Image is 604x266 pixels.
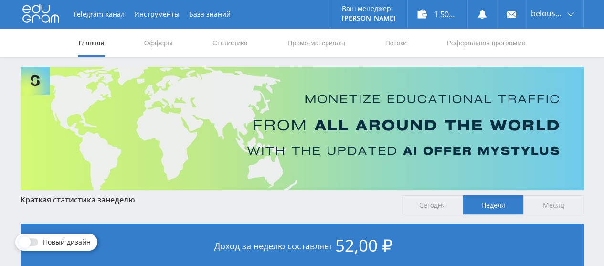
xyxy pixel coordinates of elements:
[21,195,393,204] div: Краткая статистика за
[212,29,249,57] a: Статистика
[446,29,527,57] a: Реферальная программа
[342,14,396,22] p: [PERSON_NAME]
[286,29,346,57] a: Промо-материалы
[143,29,174,57] a: Офферы
[384,29,408,57] a: Потоки
[342,5,396,12] p: Ваш менеджер:
[335,234,392,256] span: 52,00 ₽
[523,195,584,214] span: Месяц
[402,195,463,214] span: Сегодня
[43,238,91,246] span: Новый дизайн
[531,10,564,17] span: belousova1964
[463,195,523,214] span: Неделя
[106,194,135,205] span: неделю
[78,29,105,57] a: Главная
[21,67,584,190] img: Banner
